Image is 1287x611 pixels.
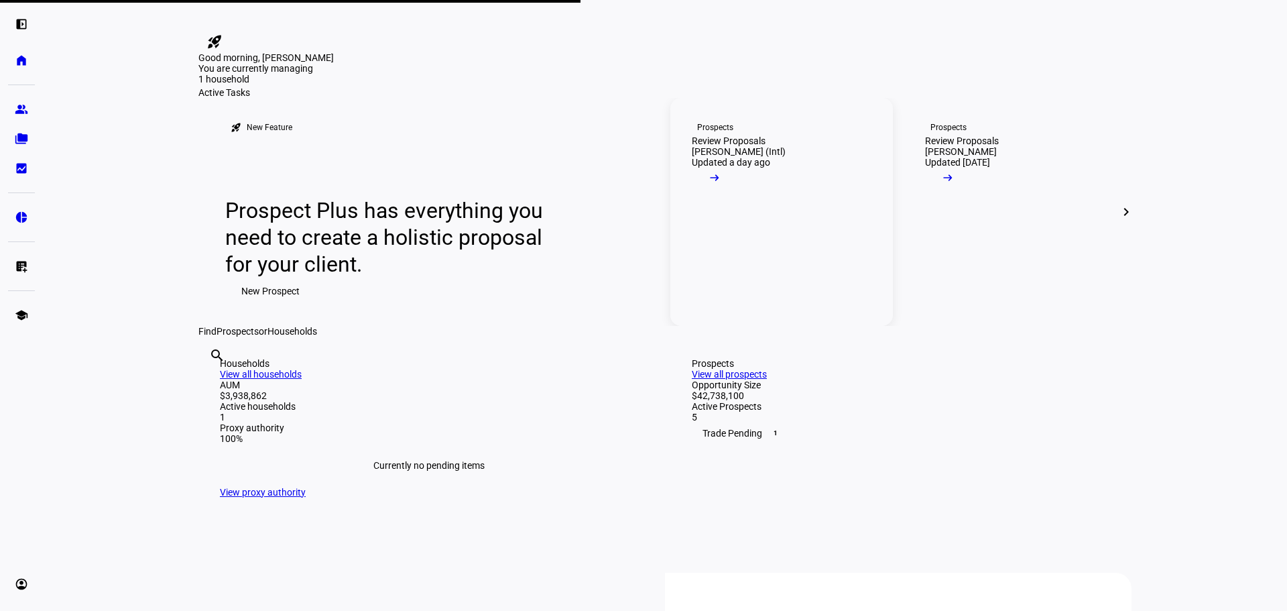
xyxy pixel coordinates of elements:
[941,171,955,184] mat-icon: arrow_right_alt
[15,211,28,224] eth-mat-symbol: pie_chart
[198,87,1131,98] div: Active Tasks
[220,433,638,444] div: 100%
[231,122,241,133] mat-icon: rocket_launch
[220,423,638,433] div: Proxy authority
[8,204,35,231] a: pie_chart
[692,157,770,168] div: Updated a day ago
[692,135,765,146] div: Review Proposals
[15,309,28,322] eth-mat-symbol: school
[225,278,316,304] button: New Prospect
[220,380,638,390] div: AUM
[697,122,733,133] div: Prospects
[8,96,35,123] a: group
[220,412,638,423] div: 1
[692,423,1110,444] div: Trade Pending
[206,34,223,50] mat-icon: rocket_launch
[770,428,781,439] span: 1
[198,52,1131,63] div: Good morning, [PERSON_NAME]
[925,146,997,157] div: [PERSON_NAME]
[15,162,28,175] eth-mat-symbol: bid_landscape
[267,326,317,337] span: Households
[209,347,225,364] mat-icon: search
[692,390,1110,401] div: $42,738,100
[15,103,28,116] eth-mat-symbol: group
[15,132,28,146] eth-mat-symbol: folder_copy
[241,278,300,304] span: New Prospect
[15,577,28,591] eth-mat-symbol: account_circle
[925,157,990,168] div: Updated [DATE]
[15,260,28,273] eth-mat-symbol: list_alt_add
[692,401,1110,412] div: Active Prospects
[8,47,35,74] a: home
[15,17,28,31] eth-mat-symbol: left_panel_open
[692,358,1110,369] div: Prospects
[930,122,967,133] div: Prospects
[692,380,1110,390] div: Opportunity Size
[692,369,767,380] a: View all prospects
[209,366,212,382] input: Enter name of prospect or household
[8,155,35,182] a: bid_landscape
[220,487,306,498] a: View proxy authority
[225,197,556,278] div: Prospect Plus has everything you need to create a holistic proposal for your client.
[220,390,638,401] div: $3,938,862
[220,358,638,369] div: Households
[15,54,28,67] eth-mat-symbol: home
[220,369,302,380] a: View all households
[217,326,259,337] span: Prospects
[925,135,999,146] div: Review Proposals
[904,98,1126,326] a: ProspectsReview Proposals[PERSON_NAME]Updated [DATE]
[198,63,313,74] span: You are currently managing
[1118,204,1134,220] mat-icon: chevron_right
[220,401,638,412] div: Active households
[198,326,1131,337] div: Find or
[8,125,35,152] a: folder_copy
[220,444,638,487] div: Currently no pending items
[198,74,332,87] div: 1 household
[692,412,1110,423] div: 5
[670,98,893,326] a: ProspectsReview Proposals[PERSON_NAME] (Intl)Updated a day ago
[247,122,292,133] div: New Feature
[692,146,786,157] div: [PERSON_NAME] (Intl)
[708,171,721,184] mat-icon: arrow_right_alt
